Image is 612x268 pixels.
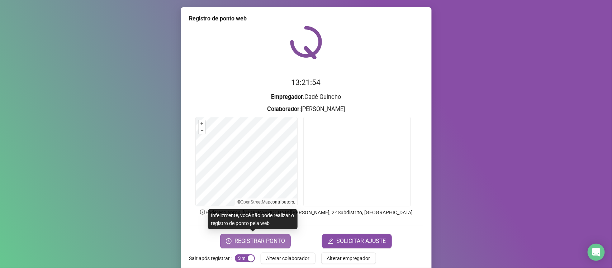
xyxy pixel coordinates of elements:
a: OpenStreetMap [241,200,270,205]
time: 13:21:54 [291,78,321,87]
span: REGISTRAR PONTO [234,237,285,245]
div: Open Intercom Messenger [588,244,605,261]
label: Sair após registrar [189,253,235,264]
h3: : [PERSON_NAME] [189,105,423,114]
li: © contributors. [237,200,295,205]
strong: Empregador [271,94,303,100]
span: info-circle [199,209,206,215]
div: Infelizmente, você não pode realizar o registro de ponto pela web [208,209,298,229]
span: clock-circle [226,238,232,244]
p: Endereço aprox. : [GEOGRAPHIC_DATA][PERSON_NAME], 2º Subdistrito, [GEOGRAPHIC_DATA] [189,209,423,216]
span: Alterar colaborador [266,254,310,262]
h3: : Cadê Guincho [189,92,423,102]
span: edit [328,238,333,244]
button: editSOLICITAR AJUSTE [322,234,392,248]
button: – [199,127,205,134]
span: Alterar empregador [327,254,370,262]
span: SOLICITAR AJUSTE [336,237,386,245]
img: QRPoint [290,26,322,59]
button: Alterar empregador [321,253,376,264]
button: + [199,120,205,127]
button: Alterar colaborador [261,253,316,264]
div: Registro de ponto web [189,14,423,23]
strong: Colaborador [267,106,299,113]
button: REGISTRAR PONTO [220,234,291,248]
